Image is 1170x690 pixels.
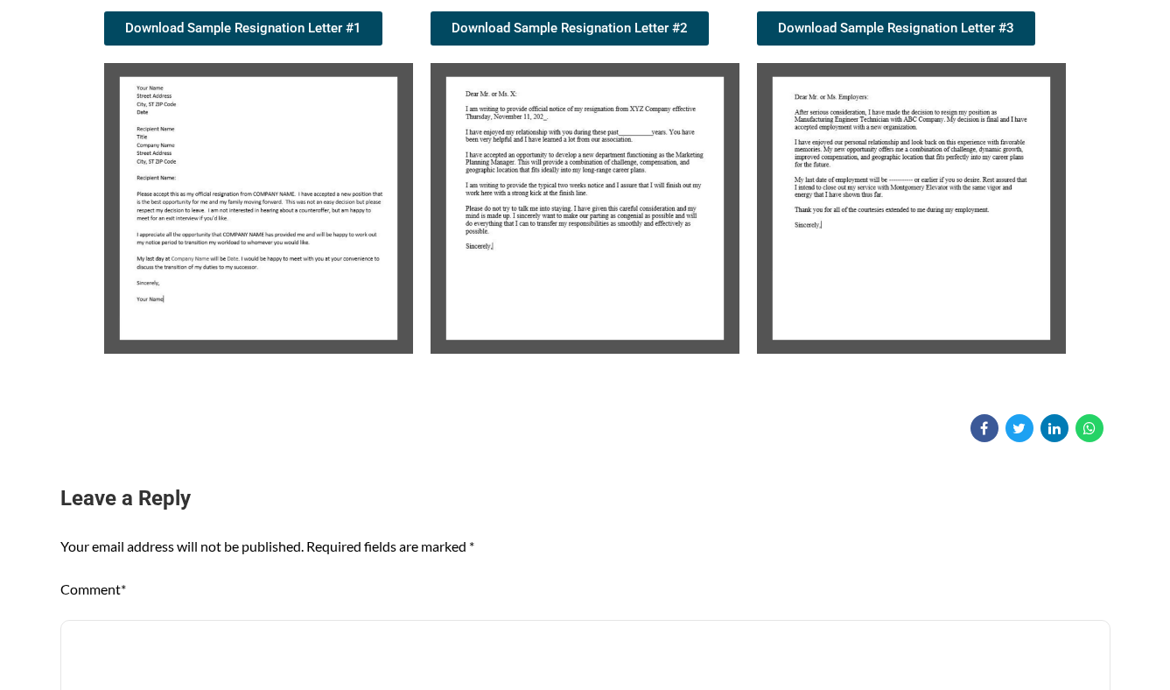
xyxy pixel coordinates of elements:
span: Download Sample Resignation Letter #1 [125,22,361,35]
span: Download Sample Resignation Letter #3 [778,22,1014,35]
a: Share on Facebook [970,414,998,442]
a: Download Sample Resignation Letter #2 [431,11,709,46]
p: Your email address will not be published. Required fields are marked * [60,534,1110,560]
a: Share on WhatsApp [1075,414,1103,442]
span: Download Sample Resignation Letter #2 [452,22,688,35]
a: Share on Linkedin [1040,414,1068,442]
a: Download Sample Resignation Letter #3 [757,11,1035,46]
h3: Leave a Reply [60,484,1110,514]
label: Comment [60,581,126,597]
a: Share on Twitter [1005,414,1033,442]
a: Download Sample Resignation Letter #1 [104,11,382,46]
